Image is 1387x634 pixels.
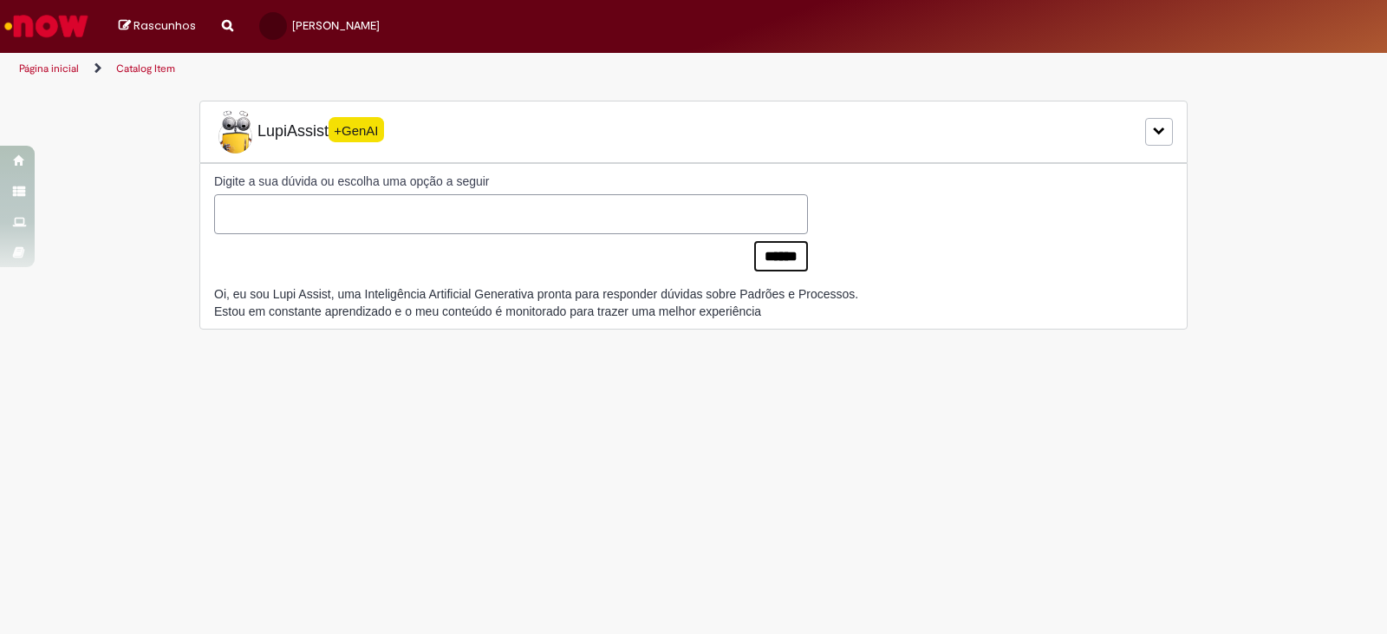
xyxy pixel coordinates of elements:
label: Digite a sua dúvida ou escolha uma opção a seguir [214,173,808,190]
a: Catalog Item [116,62,175,75]
img: Lupi [214,110,257,154]
a: Página inicial [19,62,79,75]
div: Oi, eu sou Lupi Assist, uma Inteligência Artificial Generativa pronta para responder dúvidas sobr... [214,285,858,320]
span: LupiAssist [214,110,384,154]
span: Rascunhos [133,17,196,34]
span: [PERSON_NAME] [292,18,380,33]
div: LupiLupiAssist+GenAI [199,101,1188,163]
a: Rascunhos [119,18,196,35]
span: +GenAI [329,117,384,142]
img: ServiceNow [2,9,91,43]
ul: Trilhas de página [13,53,912,85]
